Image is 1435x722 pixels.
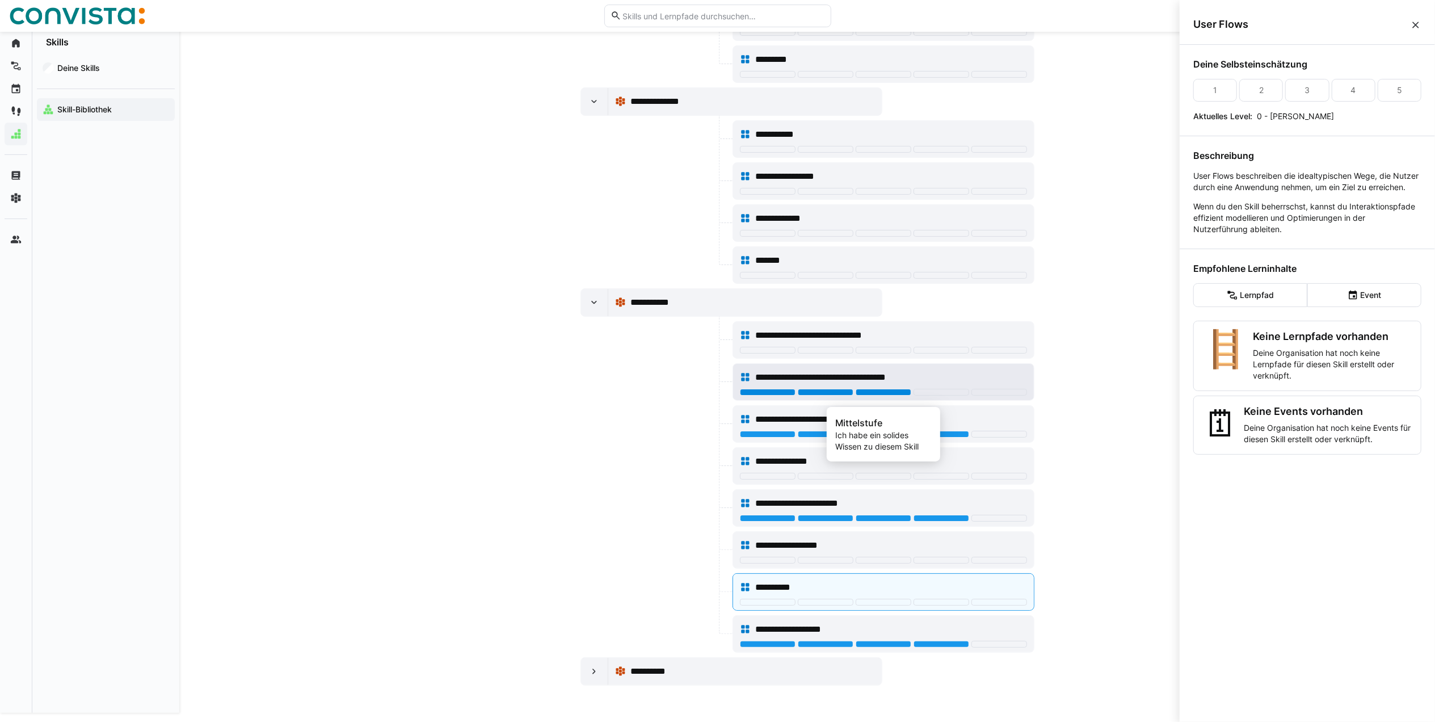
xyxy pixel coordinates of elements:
[836,416,931,430] p: Mittelstufe
[1193,111,1252,122] p: Aktuelles Level:
[1351,85,1356,96] div: 4
[1257,111,1334,122] p: 0 - [PERSON_NAME]
[621,11,824,21] input: Skills und Lernpfade durchsuchen…
[1193,283,1307,307] eds-button-option: Lernpfad
[1193,170,1421,193] p: User Flows beschreiben die idealtypischen Wege, die Nutzer durch eine Anwendung nehmen, um ein Zi...
[1244,422,1412,445] p: Deine Organisation hat noch keine Events für diesen Skill erstellt oder verknüpft.
[1307,283,1421,307] eds-button-option: Event
[1203,330,1248,381] div: 🪜
[1253,347,1412,381] p: Deine Organisation hat noch keine Lernpfade für diesen Skill erstellt oder verknüpft.
[1253,330,1412,343] h3: Keine Lernpfade vorhanden
[1193,150,1421,161] h4: Beschreibung
[1397,85,1402,96] div: 5
[1305,85,1310,96] div: 3
[1213,85,1217,96] div: 1
[1244,405,1412,418] h3: Keine Events vorhanden
[1203,405,1239,445] div: 🗓
[1193,263,1421,274] h4: Empfohlene Lerninhalte
[1259,85,1264,96] div: 2
[1193,201,1421,235] p: Wenn du den Skill beherrschst, kannst du Interaktionspfade effizient modellieren und Optimierunge...
[1193,18,1410,31] span: User Flows
[1193,58,1421,70] h4: Deine Selbsteinschätzung
[836,430,931,452] p: Ich habe ein solides Wissen zu diesem Skill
